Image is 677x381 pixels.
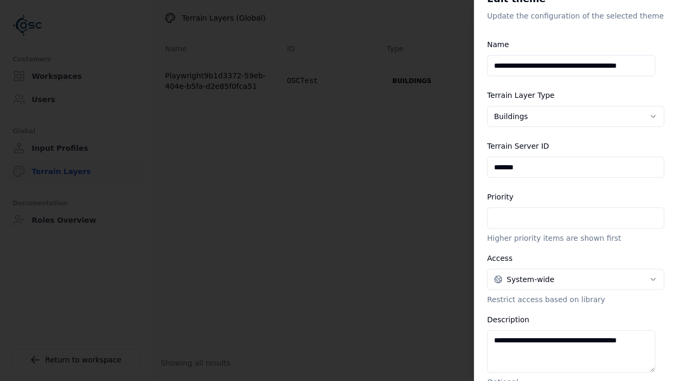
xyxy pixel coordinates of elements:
[487,254,513,262] label: Access
[487,294,664,305] p: Restrict access based on library
[487,11,664,21] p: Update the configuration of the selected theme
[487,315,529,324] label: Description
[487,142,549,150] label: Terrain Server ID
[487,193,514,201] label: Priority
[487,91,554,99] label: Terrain Layer Type
[487,233,664,243] p: Higher priority items are shown first
[487,40,509,49] label: Name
